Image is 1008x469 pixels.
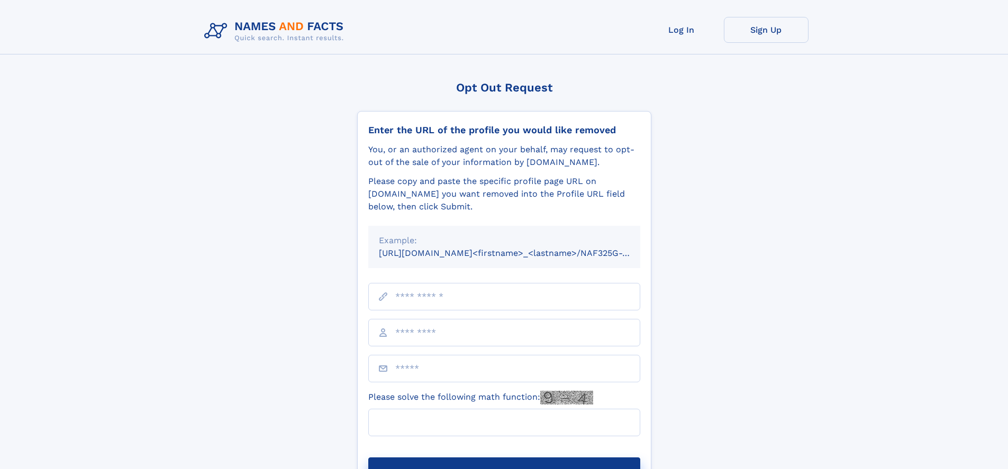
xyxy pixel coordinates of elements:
[357,81,651,94] div: Opt Out Request
[200,17,352,45] img: Logo Names and Facts
[639,17,724,43] a: Log In
[368,391,593,404] label: Please solve the following math function:
[379,248,660,258] small: [URL][DOMAIN_NAME]<firstname>_<lastname>/NAF325G-xxxxxxxx
[368,175,640,213] div: Please copy and paste the specific profile page URL on [DOMAIN_NAME] you want removed into the Pr...
[368,124,640,136] div: Enter the URL of the profile you would like removed
[724,17,809,43] a: Sign Up
[379,234,630,247] div: Example:
[368,143,640,169] div: You, or an authorized agent on your behalf, may request to opt-out of the sale of your informatio...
